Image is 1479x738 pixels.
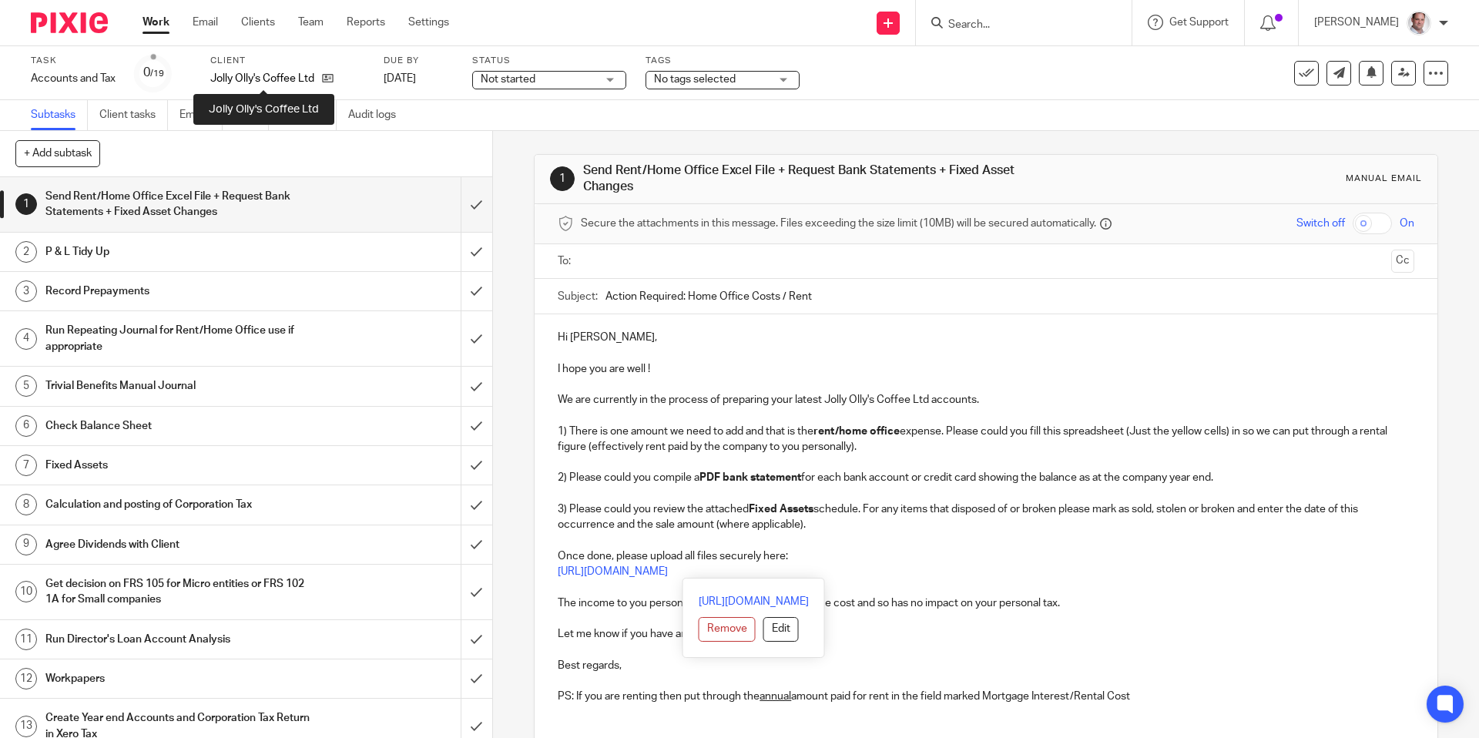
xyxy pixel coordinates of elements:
p: [PERSON_NAME] [1314,15,1399,30]
a: Work [143,15,169,30]
a: Clients [241,15,275,30]
label: Client [210,55,364,67]
input: Search [947,18,1085,32]
a: Notes (0) [280,100,337,130]
strong: Fixed Assets [749,504,813,515]
span: Not started [481,74,535,85]
p: PS: If you are renting then put through the amount paid for rent in the field marked Mortgage Int... [558,689,1414,704]
h1: Agree Dividends with Client [45,533,312,556]
h1: Trivial Benefits Manual Journal [45,374,312,398]
div: 1 [15,193,37,215]
div: 11 [15,629,37,650]
span: Switch off [1296,216,1345,231]
strong: rent/home office [813,426,900,437]
h1: Send Rent/Home Office Excel File + Request Bank Statements + Fixed Asset Changes [583,163,1019,196]
button: + Add subtask [15,140,100,166]
button: Cc [1391,250,1414,273]
label: Status [472,55,626,67]
a: Team [298,15,324,30]
a: Email [193,15,218,30]
h1: Get decision on FRS 105 for Micro entities or FRS 102 1A for Small companies [45,572,312,612]
p: 3) Please could you review the attached schedule. For any items that disposed of or broken please... [558,502,1414,533]
a: Client tasks [99,100,168,130]
p: We are currently in the process of preparing your latest Jolly Olly's Coffee Ltd accounts. [558,392,1414,408]
a: [URL][DOMAIN_NAME] [558,566,668,577]
div: 12 [15,668,37,689]
div: 8 [15,494,37,515]
button: Remove [699,617,756,642]
h1: P & L Tidy Up [45,240,312,263]
div: 9 [15,534,37,555]
label: Subject: [558,289,598,304]
small: /19 [150,69,164,78]
label: Tags [646,55,800,67]
p: I hope you are well ! [558,361,1414,377]
a: Subtasks [31,100,88,130]
div: 0 [143,64,164,82]
div: 3 [15,280,37,302]
div: 4 [15,328,37,350]
span: Get Support [1169,17,1229,28]
p: Let me know if you have any questions. [558,626,1414,642]
a: Files [234,100,269,130]
h1: Send Rent/Home Office Excel File + Request Bank Statements + Fixed Asset Changes [45,185,312,224]
label: Task [31,55,116,67]
h1: Fixed Assets [45,454,312,477]
span: On [1400,216,1414,231]
h1: Check Balance Sheet [45,414,312,438]
a: [URL][DOMAIN_NAME] [699,594,809,609]
p: 1) There is one amount we need to add and that is the expense. Please could you fill this spreads... [558,424,1414,455]
a: Emails [179,100,223,130]
img: Pixie [31,12,108,33]
span: [DATE] [384,73,416,84]
div: 7 [15,455,37,476]
div: Manual email [1346,173,1422,185]
a: Settings [408,15,449,30]
u: annual [760,691,791,702]
p: The income to you personally is set off completely by the cost and so has no impact on your perso... [558,595,1414,611]
img: Munro%20Partners-3202.jpg [1407,11,1431,35]
div: Accounts and Tax [31,71,116,86]
a: Reports [347,15,385,30]
p: Best regards, [558,658,1414,673]
h1: Calculation and posting of Corporation Tax [45,493,312,516]
a: Audit logs [348,100,407,130]
h1: Run Repeating Journal for Rent/Home Office use if appropriate [45,319,312,358]
div: 10 [15,581,37,602]
label: To: [558,253,575,269]
h1: Workpapers [45,667,312,690]
div: 6 [15,415,37,437]
span: No tags selected [654,74,736,85]
div: 13 [15,716,37,737]
p: 2) Please could you compile a for each bank account or credit card showing the balance as at the ... [558,470,1414,485]
div: 5 [15,375,37,397]
button: Edit [763,617,799,642]
label: Due by [384,55,453,67]
h1: Run Director's Loan Account Analysis [45,628,312,651]
div: 2 [15,241,37,263]
p: Hi [PERSON_NAME], [558,330,1414,345]
h1: Record Prepayments [45,280,312,303]
div: 1 [550,166,575,191]
p: Jolly Olly's Coffee Ltd [210,71,314,86]
strong: PDF bank statement [699,472,801,483]
p: Once done, please upload all files securely here: [558,548,1414,564]
span: Secure the attachments in this message. Files exceeding the size limit (10MB) will be secured aut... [581,216,1096,231]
